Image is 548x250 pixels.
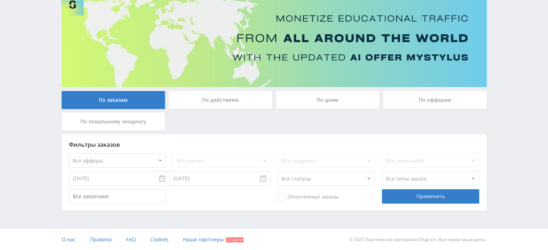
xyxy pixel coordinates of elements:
[382,189,479,204] div: Применить
[169,91,272,109] div: По действиям
[226,237,244,242] span: Скидки
[126,236,136,243] span: FAQ
[62,113,165,131] div: По локальному лендингу
[62,91,165,109] div: По заказам
[150,236,169,243] span: Cookies
[383,91,487,109] div: По офферам
[277,194,339,201] span: Оплаченные заказы
[183,236,224,243] span: Наши партнеры
[69,141,480,148] div: Фильтры заказов
[276,91,380,109] div: По дням
[69,189,166,204] input: Все заказчики
[62,236,76,243] span: О нас
[90,236,112,243] span: Правила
